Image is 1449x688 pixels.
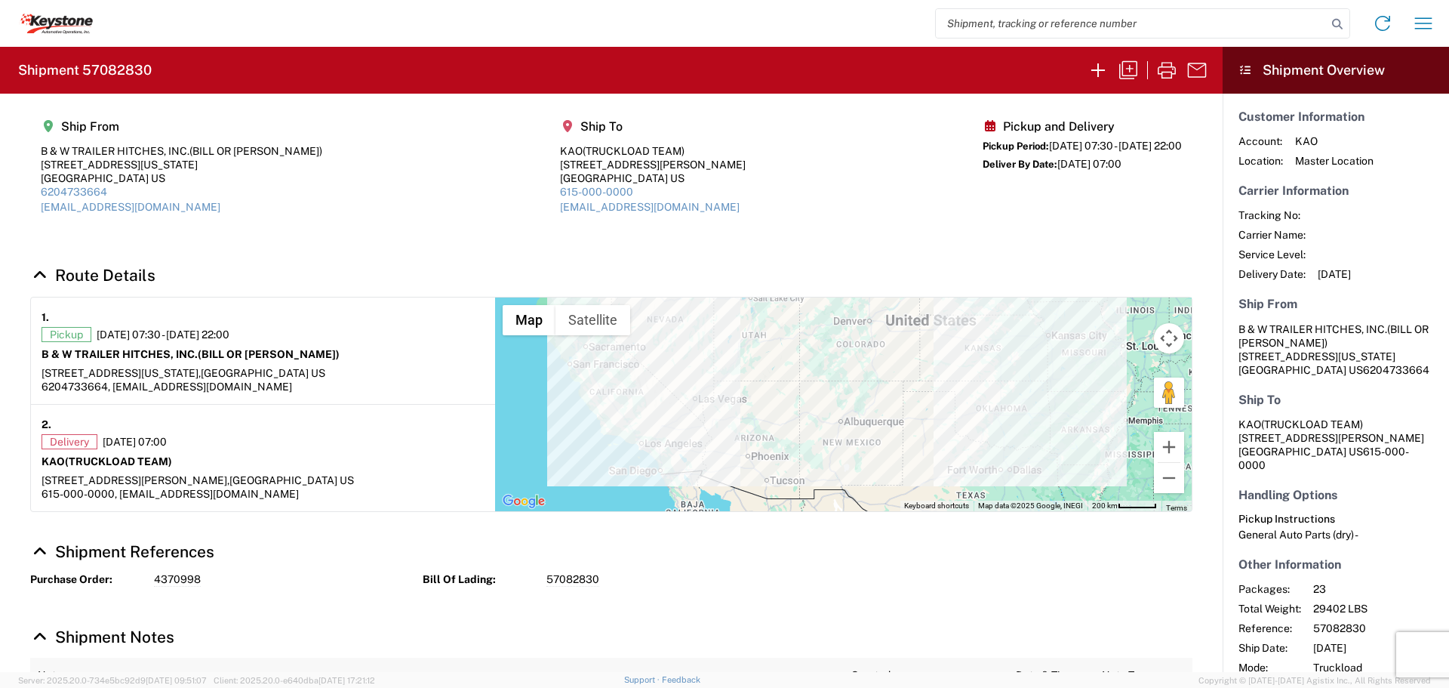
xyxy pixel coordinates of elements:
span: 57082830 [546,572,599,587]
span: (TRUCKLOAD TEAM) [1261,418,1363,430]
span: [DATE] 17:21:12 [318,676,375,685]
span: Master Location [1295,154,1374,168]
span: Map data ©2025 Google, INEGI [978,501,1083,510]
div: [GEOGRAPHIC_DATA] US [41,171,322,185]
span: Server: 2025.20.0-734e5bc92d9 [18,676,207,685]
a: Feedback [662,675,700,684]
span: Delivery Date: [1238,267,1306,281]
h5: Handling Options [1238,488,1433,502]
span: [DATE] [1318,267,1351,281]
span: [DATE] 07:00 [103,435,167,449]
h5: Ship To [1238,393,1433,407]
img: Google [499,492,549,511]
address: [GEOGRAPHIC_DATA] US [1238,322,1433,377]
span: Ship Date: [1238,641,1301,655]
span: (TRUCKLOAD TEAM) [65,455,172,467]
a: 615-000-0000 [560,186,633,198]
span: [DATE] [1313,641,1442,655]
span: (BILL OR [PERSON_NAME]) [1238,323,1429,349]
span: 200 km [1092,501,1118,510]
span: Pickup Period: [983,140,1049,152]
button: Show street map [503,305,555,335]
span: Delivery [42,434,97,449]
span: [GEOGRAPHIC_DATA] US [201,367,325,379]
a: Terms [1166,504,1187,512]
h2: Shipment 57082830 [18,61,152,79]
h5: Ship From [41,119,322,134]
div: [STREET_ADDRESS][US_STATE] [41,158,322,171]
strong: 2. [42,415,51,434]
span: Truckload [1313,661,1442,674]
span: (BILL OR [PERSON_NAME]) [198,348,340,360]
div: 6204733664, [EMAIL_ADDRESS][DOMAIN_NAME] [42,380,485,393]
a: Hide Details [30,628,174,646]
div: [GEOGRAPHIC_DATA] US [560,171,746,185]
span: (BILL OR [PERSON_NAME]) [189,145,322,157]
span: [DATE] 07:00 [1057,158,1121,170]
span: Packages: [1238,582,1301,596]
span: Deliver By Date: [983,159,1057,170]
div: B & W TRAILER HITCHES, INC. [41,144,322,158]
h5: Customer Information [1238,110,1433,124]
span: [DATE] 09:51:07 [146,676,207,685]
span: (TRUCKLOAD TEAM) [583,145,685,157]
strong: Bill Of Lading: [423,572,536,587]
span: KAO [STREET_ADDRESS][PERSON_NAME] [1238,418,1424,444]
div: General Auto Parts (dry) - [1238,528,1433,541]
button: Drag Pegman onto the map to open Street View [1154,378,1184,408]
header: Shipment Overview [1223,47,1449,94]
span: Mode: [1238,661,1301,674]
h5: Ship From [1238,297,1433,311]
span: [DATE] 07:30 - [DATE] 22:00 [1049,140,1182,152]
span: [STREET_ADDRESS][PERSON_NAME], [42,474,229,486]
a: Hide Details [30,266,155,285]
a: 6204733664 [41,186,107,198]
div: 615-000-0000, [EMAIL_ADDRESS][DOMAIN_NAME] [42,487,485,501]
span: Tracking No: [1238,208,1306,222]
a: [EMAIL_ADDRESS][DOMAIN_NAME] [41,201,220,213]
span: Reference: [1238,622,1301,635]
span: Pickup [42,327,91,342]
span: Service Level: [1238,248,1306,261]
input: Shipment, tracking or reference number [936,9,1327,38]
span: [GEOGRAPHIC_DATA] US [229,474,354,486]
address: [GEOGRAPHIC_DATA] US [1238,418,1433,472]
span: 29402 LBS [1313,602,1442,615]
span: 615-000-0000 [1238,446,1409,471]
h5: Carrier Information [1238,184,1433,198]
strong: B & W TRAILER HITCHES, INC. [42,348,340,360]
button: Map camera controls [1154,323,1184,353]
span: [STREET_ADDRESS][US_STATE] [1238,350,1395,363]
strong: KAO [42,455,172,467]
span: Location: [1238,154,1283,168]
h6: Pickup Instructions [1238,513,1433,526]
h5: Other Information [1238,557,1433,572]
h5: Ship To [560,119,746,134]
span: 6204733664 [1363,364,1429,376]
span: 23 [1313,582,1442,596]
h5: Pickup and Delivery [983,119,1182,134]
a: [EMAIL_ADDRESS][DOMAIN_NAME] [560,201,740,213]
span: Total Weight: [1238,602,1301,615]
span: [STREET_ADDRESS][US_STATE], [42,367,201,379]
span: [DATE] 07:30 - [DATE] 22:00 [97,328,229,341]
a: Support [624,675,662,684]
span: KAO [1295,134,1374,148]
button: Zoom out [1154,463,1184,493]
a: Open this area in Google Maps (opens a new window) [499,492,549,511]
div: [STREET_ADDRESS][PERSON_NAME] [560,158,746,171]
div: KAO [560,144,746,158]
strong: 1. [42,308,49,327]
button: Keyboard shortcuts [904,501,969,511]
a: Hide Details [30,542,214,561]
span: 57082830 [1313,622,1442,635]
button: Map Scale: 200 km per 48 pixels [1088,501,1161,511]
button: Show satellite imagery [555,305,630,335]
span: Client: 2025.20.0-e640dba [214,676,375,685]
button: Zoom in [1154,432,1184,462]
span: Account: [1238,134,1283,148]
span: B & W TRAILER HITCHES, INC. [1238,323,1387,335]
span: 4370998 [154,572,201,587]
span: Copyright © [DATE]-[DATE] Agistix Inc., All Rights Reserved [1198,674,1431,687]
span: Carrier Name: [1238,228,1306,242]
